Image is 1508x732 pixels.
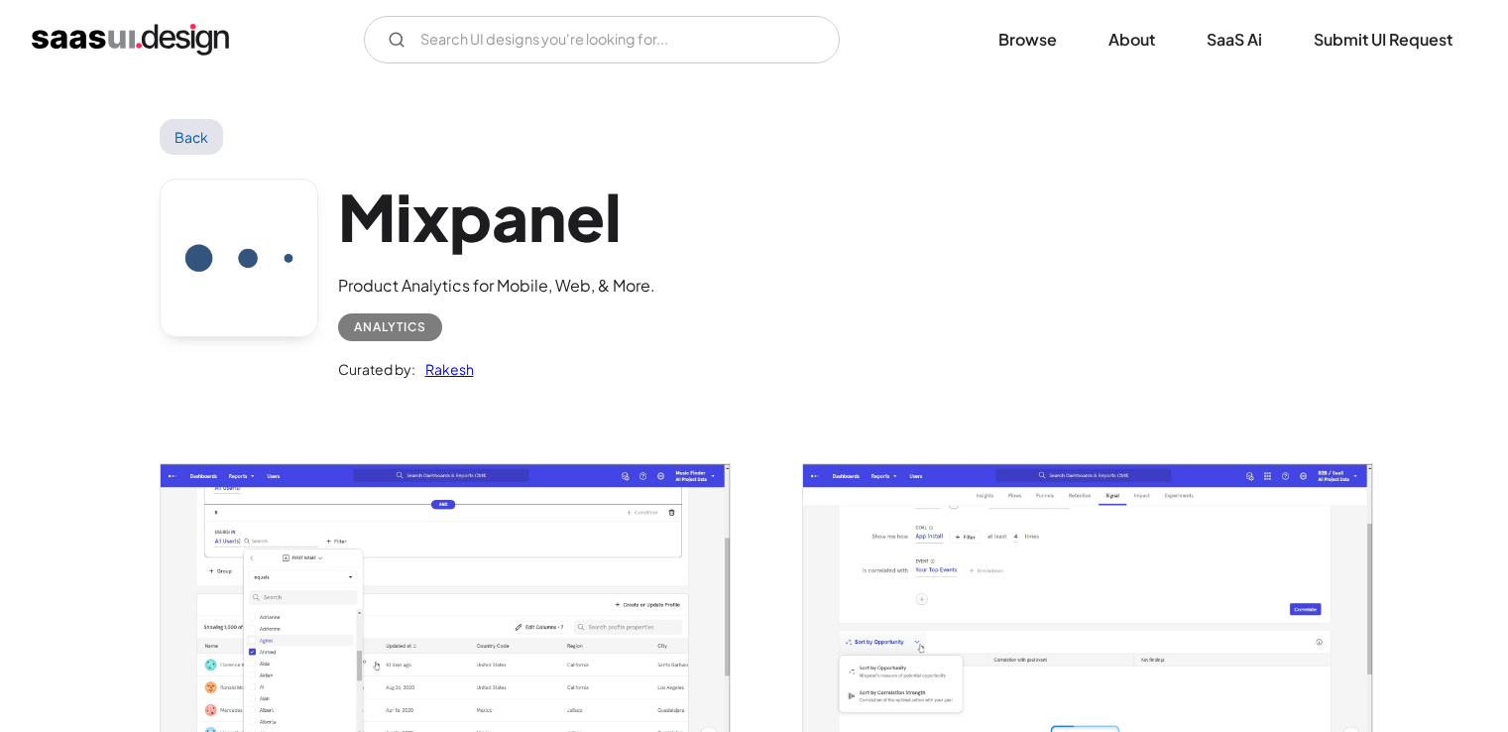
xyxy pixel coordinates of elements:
a: About [1085,18,1179,61]
h1: Mixpanel [338,179,655,255]
a: Submit UI Request [1290,18,1476,61]
input: Search UI designs you're looking for... [364,16,840,63]
a: SaaS Ai [1183,18,1286,61]
div: Analytics [354,315,426,339]
div: Product Analytics for Mobile, Web, & More. [338,274,655,298]
form: Email Form [364,16,840,63]
a: Browse [975,18,1081,61]
div: Curated by: [338,357,415,381]
a: Rakesh [415,357,474,381]
a: home [32,24,229,56]
a: Back [160,119,224,155]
